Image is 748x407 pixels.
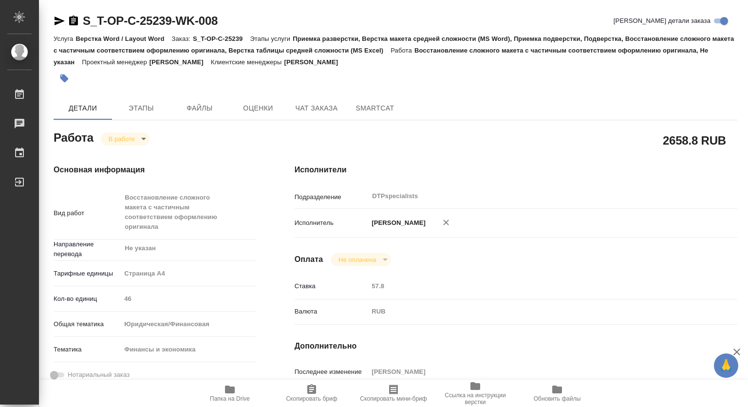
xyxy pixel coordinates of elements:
[83,14,218,27] a: S_T-OP-C-25239-WK-008
[368,218,426,228] p: [PERSON_NAME]
[75,35,171,42] p: Верстка Word / Layout Word
[368,303,700,320] div: RUB
[172,35,193,42] p: Заказ:
[54,319,121,329] p: Общая тематика
[718,355,734,376] span: 🙏
[435,212,457,233] button: Удалить исполнителя
[101,132,150,146] div: В работе
[295,340,737,352] h4: Дополнительно
[235,102,281,114] span: Оценки
[54,240,121,259] p: Направление перевода
[54,35,734,54] p: Приемка разверстки, Верстка макета средней сложности (MS Word), Приемка подверстки, Подверстка, В...
[82,58,149,66] p: Проектный менеджер
[54,68,75,89] button: Добавить тэг
[295,254,323,265] h4: Оплата
[286,395,337,402] span: Скопировать бриф
[368,279,700,293] input: Пустое поле
[440,392,510,406] span: Ссылка на инструкции верстки
[54,164,256,176] h4: Основная информация
[54,35,75,42] p: Услуга
[295,192,369,202] p: Подразделение
[250,35,293,42] p: Этапы услуги
[368,365,700,379] input: Пустое поле
[121,316,255,333] div: Юридическая/Финансовая
[121,292,255,306] input: Пустое поле
[271,380,353,407] button: Скопировать бриф
[434,380,516,407] button: Ссылка на инструкции верстки
[360,395,427,402] span: Скопировать мини-бриф
[516,380,598,407] button: Обновить файлы
[210,395,250,402] span: Папка на Drive
[284,58,345,66] p: [PERSON_NAME]
[534,395,581,402] span: Обновить файлы
[295,218,369,228] p: Исполнитель
[663,132,726,148] h2: 2658.8 RUB
[54,294,121,304] p: Кол-во единиц
[54,15,65,27] button: Скопировать ссылку для ЯМессенджера
[295,367,369,377] p: Последнее изменение
[331,253,391,266] div: В работе
[54,208,121,218] p: Вид работ
[714,353,738,378] button: 🙏
[176,102,223,114] span: Файлы
[118,102,165,114] span: Этапы
[54,128,93,146] h2: Работа
[54,269,121,278] p: Тарифные единицы
[211,58,284,66] p: Клиентские менеджеры
[353,380,434,407] button: Скопировать мини-бриф
[293,102,340,114] span: Чат заказа
[106,135,138,143] button: В работе
[614,16,711,26] span: [PERSON_NAME] детали заказа
[121,265,255,282] div: Страница А4
[295,281,369,291] p: Ставка
[336,256,379,264] button: Не оплачена
[189,380,271,407] button: Папка на Drive
[59,102,106,114] span: Детали
[150,58,211,66] p: [PERSON_NAME]
[193,35,250,42] p: S_T-OP-C-25239
[68,15,79,27] button: Скопировать ссылку
[352,102,398,114] span: SmartCat
[295,307,369,316] p: Валюта
[391,47,414,54] p: Работа
[54,345,121,354] p: Тематика
[295,164,737,176] h4: Исполнители
[68,370,130,380] span: Нотариальный заказ
[121,341,255,358] div: Финансы и экономика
